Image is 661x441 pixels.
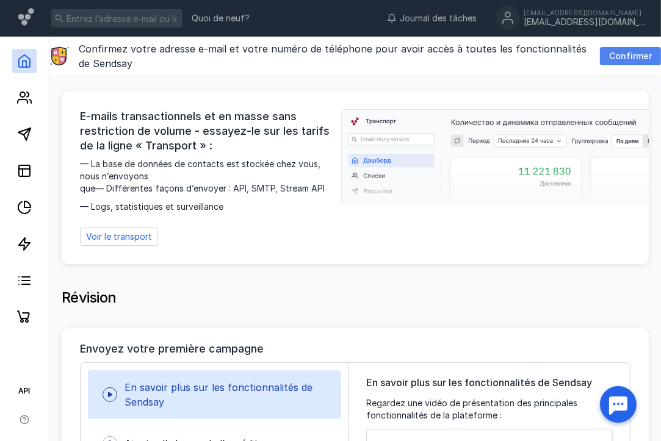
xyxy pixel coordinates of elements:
[186,14,256,23] a: Quoi de neuf?
[192,14,250,23] span: Quoi de neuf?
[51,9,182,27] input: Entrez l’adresse e-mail ou le CSID
[381,12,483,24] a: Journal des tâches
[125,381,312,408] span: En savoir plus sur les fonctionnalités de Sendsay
[524,17,646,27] div: [EMAIL_ADDRESS][DOMAIN_NAME]
[79,43,587,70] span: Confirmez votre adresse e-mail et votre numéro de téléphone pour avoir accès à toutes les fonctio...
[80,158,334,213] span: — La base de données de contacts est stockée chez vous, nous n’envoyons que— Différentes façons d...
[366,397,613,421] span: Regardez une vidéo de présentation des principales fonctionnalités de la plateforme :
[400,12,477,24] span: Journal des tâches
[80,228,158,246] a: Voir le transport
[86,232,152,242] span: Voir le transport
[609,51,652,62] span: Confirmer
[600,47,661,65] button: Confirmer
[80,343,264,355] h3: Envoyez votre première campagne
[524,9,646,16] div: [EMAIL_ADDRESS][DOMAIN_NAME]
[80,109,334,153] span: E-mails transactionnels et en masse sans restriction de volume - essayez-le sur les tarifs de la ...
[62,289,116,306] span: Révision
[366,375,592,390] span: En savoir plus sur les fonctionnalités de Sendsay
